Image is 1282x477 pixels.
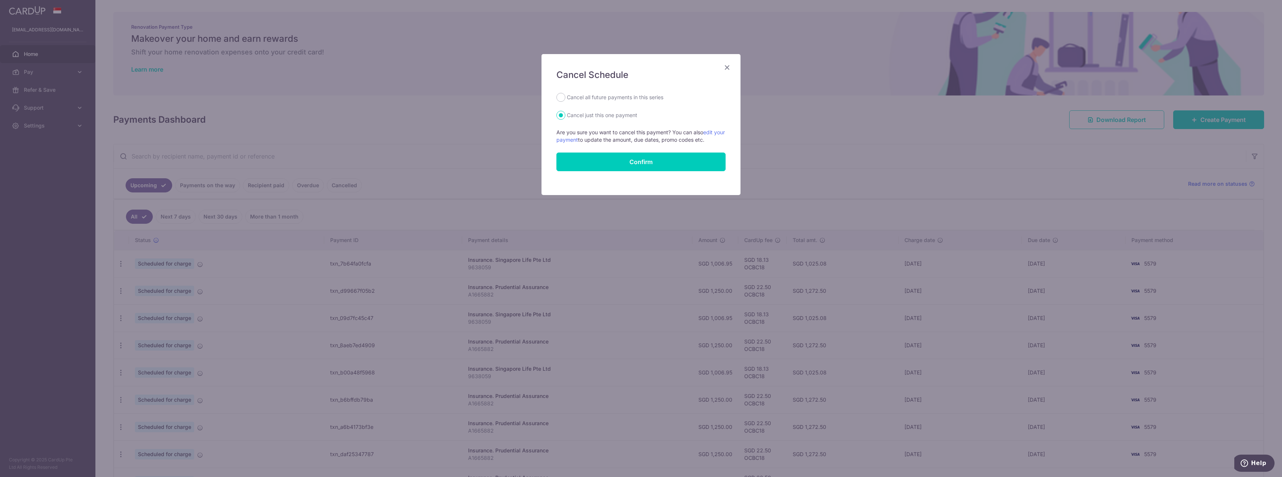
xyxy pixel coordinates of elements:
button: Confirm [556,153,726,171]
button: Close [723,63,732,72]
label: Cancel just this one payment [567,111,637,120]
p: Are you sure you want to cancel this payment? You can also to update the amount, due dates, promo... [556,129,726,144]
label: Cancel all future payments in this series [567,93,663,102]
iframe: Opens a widget where you can find more information [1234,455,1275,473]
h5: Cancel Schedule [556,69,726,81]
